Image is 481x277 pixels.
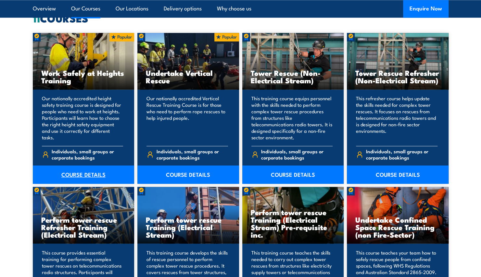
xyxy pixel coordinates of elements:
[41,69,126,84] h3: Work Safely at Heights Training
[251,69,335,84] h3: Tower Rescue (Non-Electrical Stream)
[42,95,123,141] p: Our nationally accredited height safety training course is designed for people who need to work a...
[33,10,40,26] strong: 11
[251,208,335,238] h3: Perform tower rescue Training (Electrical Stream) Pre-requisite inc.
[347,165,449,184] a: COURSE DETAILS
[157,148,228,160] span: Individuals, small groups or corporate bookings
[146,69,231,84] h3: Undertake Vertical Rescue
[366,148,437,160] span: Individuals, small groups or corporate bookings
[41,215,126,238] h3: Perform tower rescue Refresher Training (Electrical Stream)
[242,165,344,184] a: COURSE DETAILS
[261,148,333,160] span: Individuals, small groups or corporate bookings
[251,95,333,141] p: This training course equips personnel with the skills needed to perform complex tower rescue proc...
[33,13,449,22] h2: COURSES
[33,165,134,184] a: COURSE DETAILS
[355,69,440,84] h3: Tower Rescue Refresher (Non-Electrical Stream)
[52,148,123,160] span: Individuals, small groups or corporate bookings
[137,165,239,184] a: COURSE DETAILS
[146,95,228,141] p: Our nationally accredited Vertical Rescue Training Course is for those who need to perform rope r...
[146,215,231,238] h3: Perform tower rescue Training (Electrical Stream)
[355,215,440,238] h3: Undertake Confined Space Rescue Training (non Fire-Sector)
[356,95,437,141] p: This refresher course helps update the skills needed for complex tower rescues. It focuses on res...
